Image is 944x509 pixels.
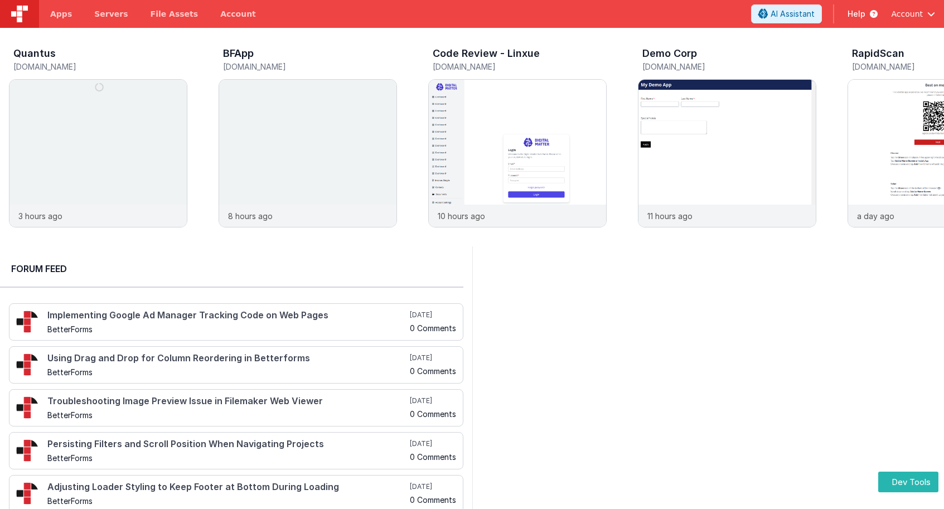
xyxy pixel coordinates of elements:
[410,324,456,332] h5: 0 Comments
[47,368,408,376] h5: BetterForms
[11,262,452,275] h2: Forum Feed
[891,8,923,20] span: Account
[94,8,128,20] span: Servers
[223,62,397,71] h5: [DOMAIN_NAME]
[9,346,463,384] a: Using Drag and Drop for Column Reordering in Betterforms BetterForms [DATE] 0 Comments
[433,62,607,71] h5: [DOMAIN_NAME]
[642,62,816,71] h5: [DOMAIN_NAME]
[47,454,408,462] h5: BetterForms
[9,389,463,426] a: Troubleshooting Image Preview Issue in Filemaker Web Viewer BetterForms [DATE] 0 Comments
[13,48,56,59] h3: Quantus
[16,396,38,419] img: 295_2.png
[771,8,815,20] span: AI Assistant
[47,311,408,321] h4: Implementing Google Ad Manager Tracking Code on Web Pages
[9,303,463,341] a: Implementing Google Ad Manager Tracking Code on Web Pages BetterForms [DATE] 0 Comments
[410,439,456,448] h5: [DATE]
[16,353,38,376] img: 295_2.png
[47,439,408,449] h4: Persisting Filters and Scroll Position When Navigating Projects
[848,8,865,20] span: Help
[50,8,72,20] span: Apps
[47,353,408,363] h4: Using Drag and Drop for Column Reordering in Betterforms
[410,367,456,375] h5: 0 Comments
[47,325,408,333] h5: BetterForms
[857,210,894,222] p: a day ago
[47,497,408,505] h5: BetterForms
[751,4,822,23] button: AI Assistant
[410,453,456,461] h5: 0 Comments
[151,8,199,20] span: File Assets
[410,311,456,319] h5: [DATE]
[16,482,38,505] img: 295_2.png
[47,411,408,419] h5: BetterForms
[228,210,273,222] p: 8 hours ago
[9,432,463,469] a: Persisting Filters and Scroll Position When Navigating Projects BetterForms [DATE] 0 Comments
[410,482,456,491] h5: [DATE]
[223,48,254,59] h3: BFApp
[16,311,38,333] img: 295_2.png
[438,210,485,222] p: 10 hours ago
[410,353,456,362] h5: [DATE]
[891,8,935,20] button: Account
[410,396,456,405] h5: [DATE]
[410,410,456,418] h5: 0 Comments
[433,48,540,59] h3: Code Review - Linxue
[642,48,697,59] h3: Demo Corp
[647,210,693,222] p: 11 hours ago
[47,396,408,406] h4: Troubleshooting Image Preview Issue in Filemaker Web Viewer
[852,48,904,59] h3: RapidScan
[878,472,938,492] button: Dev Tools
[16,439,38,462] img: 295_2.png
[410,496,456,504] h5: 0 Comments
[13,62,187,71] h5: [DOMAIN_NAME]
[47,482,408,492] h4: Adjusting Loader Styling to Keep Footer at Bottom During Loading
